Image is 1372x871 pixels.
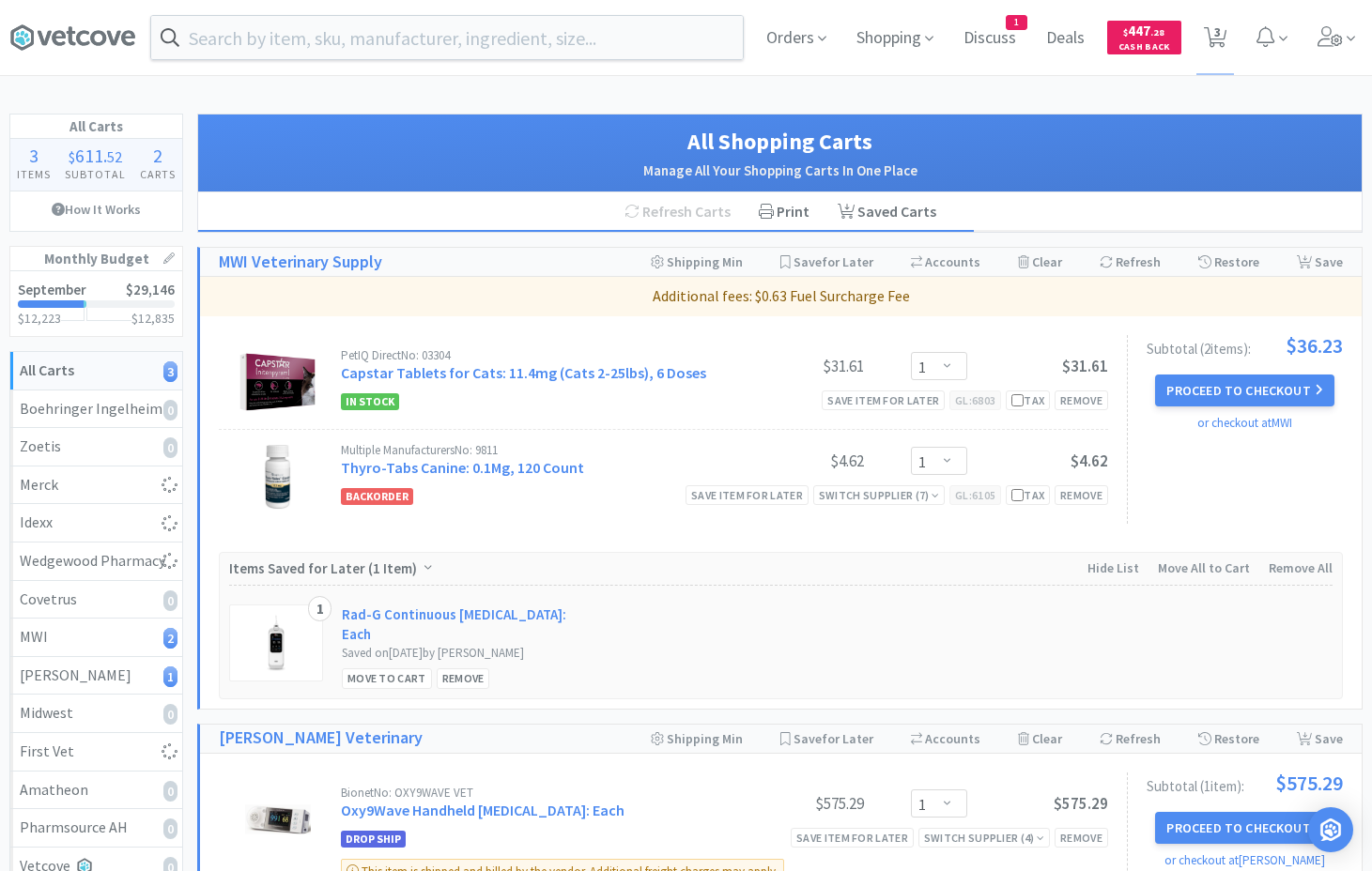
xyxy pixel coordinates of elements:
div: Remove [437,668,490,688]
span: $ [69,147,75,166]
h1: All Carts [10,115,182,139]
i: 0 [163,400,177,420]
div: Zoetis [20,435,173,459]
a: MWI2 [10,619,182,657]
span: $29,146 [126,281,175,298]
div: Subtotal ( 2 item s ): [1147,335,1343,356]
div: Restore [1198,248,1259,276]
a: Pharmsource AH0 [10,809,182,848]
span: 2 [153,144,162,167]
span: Remove All [1269,559,1333,576]
button: Proceed to Checkout [1155,812,1333,844]
i: 2 [163,628,177,649]
a: Midwest0 [10,695,182,733]
div: $4.62 [723,450,864,472]
a: or checkout at MWI [1197,415,1292,431]
div: Bionet No: OXY9WAVE VET [341,787,723,799]
div: Save [1297,725,1343,753]
h4: Subtotal [58,165,133,183]
div: Tax [1011,486,1044,504]
div: $31.61 [723,355,864,377]
div: Amatheon [20,778,173,802]
a: Wedgewood Pharmacy [10,542,182,581]
span: Move All to Cart [1158,559,1250,576]
div: Shipping Min [651,725,743,753]
div: Covetrus [20,588,173,612]
a: All Carts3 [10,352,182,390]
a: $447.28Cash Back [1107,12,1181,63]
span: 12,835 [138,310,175,327]
span: 3 [29,144,39,167]
i: 0 [163,437,177,458]
div: Print [745,192,824,232]
a: Saved Carts [824,192,950,232]
span: 52 [107,147,122,166]
div: Restore [1198,725,1259,753]
a: [PERSON_NAME] Veterinary [219,725,423,752]
a: Capstar Tablets for Cats: 11.4mg (Cats 2-25lbs), 6 Doses [341,363,706,382]
div: Saved on [DATE] by [PERSON_NAME] [342,644,584,664]
h2: Manage All Your Shopping Carts In One Place [217,160,1343,182]
div: Clear [1018,248,1062,276]
p: Additional fees: $0.63 Fuel Surcharge Fee [208,284,1354,309]
div: $575.29 [723,792,864,815]
span: 611 [75,144,103,167]
a: How It Works [10,191,182,227]
a: [PERSON_NAME]1 [10,657,182,695]
img: eb60b0389c5e4b81902753d7ef8a77e7_6998.png [263,444,292,510]
div: Shipping Min [651,248,743,276]
button: Proceed to Checkout [1155,374,1333,406]
div: Subtotal ( 1 item ): [1147,772,1343,793]
div: Boehringer Ingelheim [20,397,173,421]
i: 1 [163,666,177,687]
div: Clear [1018,725,1062,753]
div: Midwest [20,701,173,726]
img: 0251614686a34af7ad6734defeb40ca9_220585.jpeg [245,787,311,852]
span: $575.29 [1054,793,1108,814]
div: Save item for later [686,485,809,505]
div: Refresh [1100,725,1161,753]
h3: $ [131,312,175,325]
div: Refresh Carts [610,192,745,232]
div: Accounts [911,248,980,276]
i: 0 [163,781,177,802]
div: First Vet [20,740,173,764]
a: First Vet [10,733,182,772]
span: Hide List [1087,559,1139,576]
h1: Monthly Budget [10,247,182,271]
a: Zoetis0 [10,428,182,466]
div: Remove [1055,390,1108,410]
div: Remove [1055,828,1108,848]
img: 25e69ef2428e4cf59b1d00e428bbeb5f_319253.png [236,349,319,415]
a: MWI Veterinary Supply [219,249,382,276]
strong: All Carts [20,360,74,379]
div: GL: 6105 [949,485,1001,505]
span: Save for Later [794,253,873,270]
a: or checkout at [PERSON_NAME] [1164,852,1325,868]
div: GL: 6803 [949,390,1001,410]
h2: September [18,283,86,297]
span: $ [1123,26,1128,38]
a: Idexx [10,504,182,542]
h1: All Shopping Carts [217,124,1343,160]
a: Covetrus0 [10,581,182,619]
div: Idexx [20,511,173,535]
div: Remove [1055,485,1108,505]
a: Rad-G Continuous [MEDICAL_DATA]: Each [342,604,584,644]
span: 1 Item [373,559,412,577]
span: 1 [1007,16,1026,29]
i: 0 [163,818,177,839]
a: Amatheon0 [10,772,182,810]
span: $575.29 [1275,772,1343,793]
a: September$29,146$12,223$12,835 [10,271,182,336]
a: Thyro-Tabs Canine: 0.1Mg, 120 Count [341,458,584,477]
h4: Carts [132,165,182,183]
div: Switch Supplier ( 7 ) [819,486,939,504]
div: Save item for later [822,390,945,410]
span: Drop Ship [341,831,406,848]
a: Oxy9Wave Handheld [MEDICAL_DATA]: Each [341,801,624,819]
a: Discuss1 [956,30,1024,47]
div: Open Intercom Messenger [1308,807,1353,852]
span: Save for Later [794,730,873,747]
i: 0 [163,590,177,611]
